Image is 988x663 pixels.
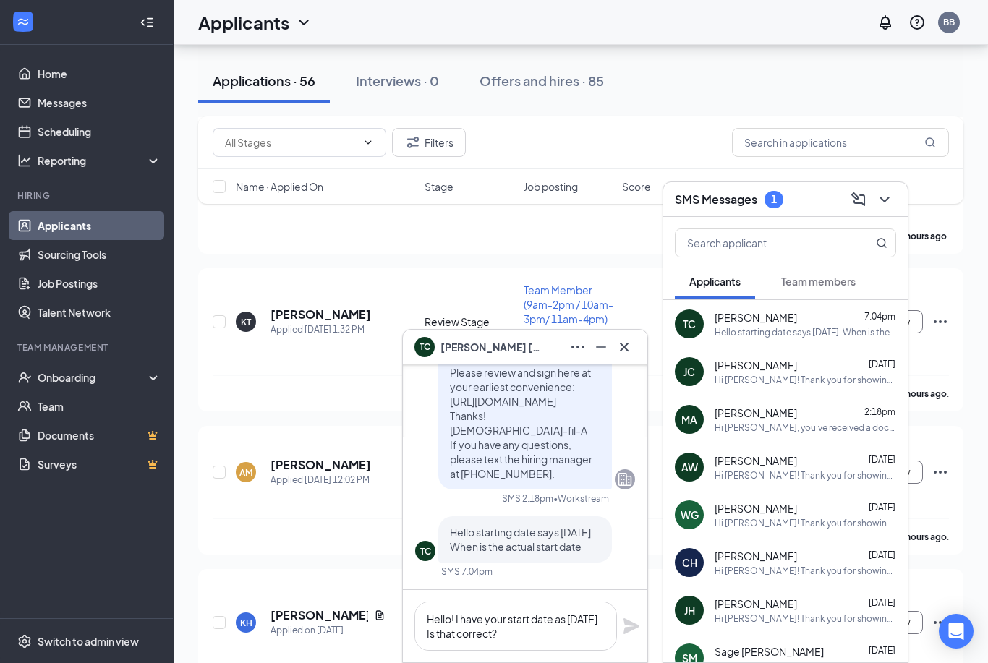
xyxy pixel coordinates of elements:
div: Onboarding [38,370,149,385]
a: DocumentsCrown [38,421,161,450]
a: Team [38,392,161,421]
svg: QuestionInfo [908,14,926,31]
a: Applicants [38,211,161,240]
input: All Stages [225,134,357,150]
span: Team members [781,275,856,288]
div: KT [241,316,251,328]
span: [PERSON_NAME] [715,310,797,325]
b: 6 hours ago [899,388,947,399]
span: Sage [PERSON_NAME] [715,644,824,659]
button: Ellipses [566,335,589,359]
a: Sourcing Tools [38,240,161,269]
svg: Settings [17,634,32,649]
span: Score [622,179,651,194]
a: Messages [38,88,161,117]
button: ChevronDown [873,188,896,211]
div: MA [681,412,697,427]
div: Review Stage [425,315,515,329]
svg: Ellipses [569,338,587,356]
button: ComposeMessage [847,188,870,211]
svg: Plane [623,617,640,635]
span: Job posting [524,179,578,194]
svg: ComposeMessage [850,191,867,208]
h5: [PERSON_NAME] [271,307,371,322]
div: Hi [PERSON_NAME], you've received a document signature request from [DEMOGRAPHIC_DATA]-fil-A for ... [715,422,896,434]
button: Cross [613,335,636,359]
a: Talent Network [38,298,161,327]
span: [DATE] [869,359,895,369]
svg: MagnifyingGlass [876,237,887,249]
svg: ChevronDown [876,191,893,208]
a: Job Postings [38,269,161,298]
textarea: Hello! I have your start date as [DATE]. Is that correct? [414,602,617,651]
div: CH [682,555,697,570]
span: [PERSON_NAME] [715,453,797,468]
svg: Analysis [17,153,32,168]
svg: Filter [404,134,422,151]
div: Hi [PERSON_NAME]! Thank you for showing interest in working at [DEMOGRAPHIC_DATA]-fil-A . We woul... [715,374,896,386]
div: WG [681,508,699,522]
div: Team Management [17,341,158,354]
svg: MagnifyingGlass [924,137,936,148]
span: Team Member (9am-2pm / 10am-3pm/ 11am-4pm) [524,283,613,325]
span: [DATE] [869,454,895,465]
div: KH [240,617,252,629]
span: [PERSON_NAME] [715,501,797,516]
span: [DATE] [869,645,895,656]
span: [PERSON_NAME] [715,596,797,611]
button: Filter Filters [392,128,466,157]
div: SMS 7:04pm [441,565,493,578]
a: Home [38,59,161,88]
div: TC [683,317,696,331]
div: Hi [PERSON_NAME]! Thank you for showing interest in working at [DEMOGRAPHIC_DATA]-fil-A . We woul... [715,612,896,625]
span: Applicants [689,275,741,288]
div: BB [943,16,955,28]
svg: Collapse [140,15,154,30]
svg: Minimize [592,338,610,356]
span: 7:04pm [864,311,895,322]
svg: UserCheck [17,370,32,385]
h3: SMS Messages [675,192,757,208]
b: 7 hours ago [899,531,947,542]
span: [PERSON_NAME] [715,358,797,372]
svg: Document [374,609,386,621]
input: Search in applications [732,128,949,157]
div: Applied [DATE] 1:32 PM [271,322,371,337]
div: Applied [DATE] 12:02 PM [271,473,371,487]
span: [PERSON_NAME] [715,406,797,420]
span: [PERSON_NAME] [GEOGRAPHIC_DATA] [440,339,542,355]
div: Reporting [38,153,162,168]
div: JC [683,364,695,379]
div: Hi [PERSON_NAME]! Thank you for showing interest in working at [DEMOGRAPHIC_DATA]-fil-A . We woul... [715,565,896,577]
a: Scheduling [38,117,161,146]
div: Hi [PERSON_NAME]! Thank you for showing interest in working at [DEMOGRAPHIC_DATA]-fil-A . We woul... [715,517,896,529]
div: TC [420,545,431,557]
b: 3 hours ago [899,231,947,241]
div: Applied on [DATE] [271,623,386,638]
button: Minimize [589,335,613,359]
span: Name · Applied On [236,179,323,194]
div: Applications · 56 [213,72,315,90]
span: [DATE] [869,597,895,608]
div: SMS 2:18pm [502,492,553,505]
div: 1 [771,193,777,205]
input: Search applicant [676,229,847,257]
span: [DATE] [869,549,895,560]
span: Stage [425,179,453,194]
a: SurveysCrown [38,450,161,479]
div: JH [684,603,695,617]
div: Hello starting date says [DATE]. When is the actual start date [715,326,896,338]
span: [PERSON_NAME] [715,549,797,563]
span: [DATE] [869,502,895,513]
svg: ChevronDown [295,14,312,31]
svg: Ellipses [932,463,949,481]
span: 2:18pm [864,406,895,417]
svg: Notifications [877,14,894,31]
div: AW [681,460,698,474]
span: Hello starting date says [DATE]. When is the actual start date [450,526,594,553]
div: Switch to admin view [38,634,139,649]
svg: ChevronDown [362,137,374,148]
span: • Workstream [553,492,609,505]
div: Hiring [17,189,158,202]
